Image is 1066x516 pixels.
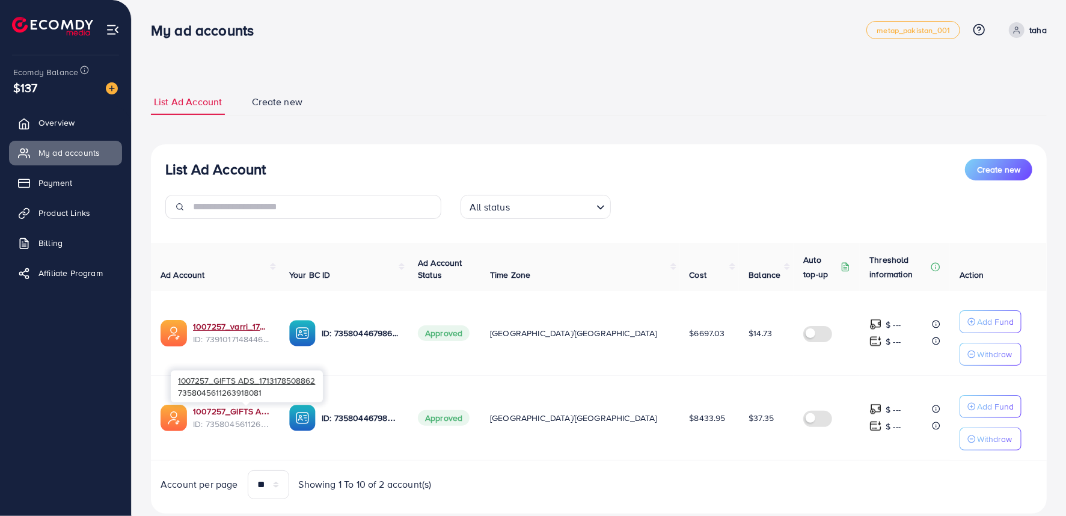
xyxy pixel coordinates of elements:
p: Add Fund [977,315,1014,329]
img: ic-ba-acc.ded83a64.svg [289,320,316,346]
button: Create new [965,159,1032,180]
img: menu [106,23,120,37]
button: Withdraw [960,343,1022,366]
img: ic-ads-acc.e4c84228.svg [161,320,187,346]
p: $ --- [886,334,901,349]
span: ID: 7358045611263918081 [193,418,270,430]
span: $37.35 [749,412,774,424]
h3: My ad accounts [151,22,263,39]
a: Affiliate Program [9,261,122,285]
p: Withdraw [977,347,1012,361]
p: Add Fund [977,399,1014,414]
img: top-up amount [869,403,882,416]
div: Search for option [461,195,611,219]
span: Balance [749,269,780,281]
span: Create new [252,95,302,109]
span: Approved [418,410,470,426]
a: 1007257_varri_1720855285387 [193,321,270,333]
span: $137 [13,79,38,96]
a: Overview [9,111,122,135]
span: $14.73 [749,327,772,339]
p: Threshold information [869,253,928,281]
a: metap_pakistan_001 [866,21,960,39]
span: List Ad Account [154,95,222,109]
a: Product Links [9,201,122,225]
a: taha [1004,22,1047,38]
button: Withdraw [960,428,1022,450]
span: Showing 1 To 10 of 2 account(s) [299,478,432,491]
span: Product Links [38,207,90,219]
p: $ --- [886,419,901,434]
span: [GEOGRAPHIC_DATA]/[GEOGRAPHIC_DATA] [490,327,657,339]
span: Affiliate Program [38,267,103,279]
button: Add Fund [960,395,1022,418]
div: 7358045611263918081 [171,370,323,402]
h3: List Ad Account [165,161,266,178]
span: Ad Account Status [418,257,462,281]
span: Ad Account [161,269,205,281]
p: taha [1029,23,1047,37]
span: Overview [38,117,75,129]
span: Approved [418,325,470,341]
span: Payment [38,177,72,189]
iframe: Chat [1015,462,1057,507]
p: $ --- [886,318,901,332]
span: metap_pakistan_001 [877,26,950,34]
img: ic-ba-acc.ded83a64.svg [289,405,316,431]
span: Cost [690,269,707,281]
span: Time Zone [490,269,530,281]
span: Ecomdy Balance [13,66,78,78]
div: <span class='underline'>1007257_varri_1720855285387</span></br>7391017148446998544 [193,321,270,345]
a: Payment [9,171,122,195]
img: ic-ads-acc.e4c84228.svg [161,405,187,431]
p: Withdraw [977,432,1012,446]
span: ID: 7391017148446998544 [193,333,270,345]
span: 1007257_GIFTS ADS_1713178508862 [178,375,315,386]
a: Billing [9,231,122,255]
span: $6697.03 [690,327,725,339]
span: Action [960,269,984,281]
button: Add Fund [960,310,1022,333]
span: [GEOGRAPHIC_DATA]/[GEOGRAPHIC_DATA] [490,412,657,424]
p: $ --- [886,402,901,417]
span: All status [467,198,512,216]
span: Create new [977,164,1020,176]
img: logo [12,17,93,35]
a: My ad accounts [9,141,122,165]
p: Auto top-up [803,253,838,281]
p: ID: 7358044679864254480 [322,411,399,425]
p: ID: 7358044679864254480 [322,326,399,340]
span: $8433.95 [690,412,726,424]
span: Account per page [161,478,238,491]
img: top-up amount [869,420,882,432]
span: My ad accounts [38,147,100,159]
span: Billing [38,237,63,249]
a: 1007257_GIFTS ADS_1713178508862 [193,405,270,417]
img: image [106,82,118,94]
img: top-up amount [869,335,882,348]
input: Search for option [513,196,592,216]
span: Your BC ID [289,269,331,281]
img: top-up amount [869,318,882,331]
